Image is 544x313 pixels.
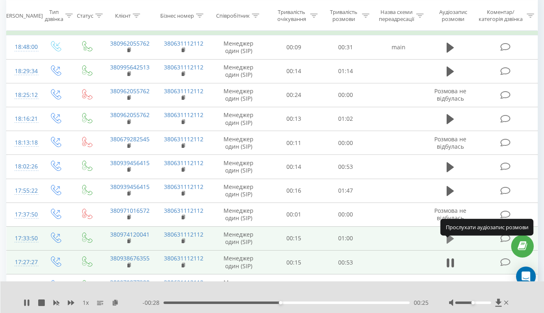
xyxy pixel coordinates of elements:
a: 380631112112 [164,87,203,95]
a: 380962055762 [110,39,150,47]
div: Статус [77,12,93,19]
a: 380971016572 [110,207,150,214]
td: Менеджер один (SIP) [210,107,267,131]
div: 18:16:21 [15,111,31,127]
div: Accessibility label [471,301,475,304]
td: Менеджер один (SIP) [210,226,267,250]
span: 00:25 [414,299,429,307]
span: - 00:28 [143,299,164,307]
td: 00:00 [320,203,371,226]
td: 00:13 [268,107,320,131]
div: 17:37:50 [15,207,31,223]
a: 380631112112 [164,111,203,119]
div: Співробітник [216,12,250,19]
td: 00:16 [268,179,320,203]
td: 00:09 [320,274,371,298]
td: 00:24 [268,83,320,107]
td: Менеджер один (SIP) [210,131,267,155]
a: 380962055762 [110,87,150,95]
span: Розмова не відбулась [434,135,466,150]
td: 00:15 [268,251,320,274]
td: main [371,35,425,59]
td: 00:09 [268,35,320,59]
td: 01:00 [320,226,371,250]
div: 18:13:18 [15,135,31,151]
div: 17:33:50 [15,230,31,246]
div: 18:29:34 [15,63,31,79]
div: Тривалість розмови [327,9,360,23]
div: 18:25:12 [15,87,31,103]
td: Менеджер один (SIP) [210,274,267,298]
div: 18:02:26 [15,159,31,175]
a: 380631112112 [164,254,203,262]
a: 380631112112 [164,230,203,238]
span: Розмова не відбулась [434,87,466,102]
td: 00:08 [268,274,320,298]
td: 00:15 [268,226,320,250]
a: 380679282545 [110,135,150,143]
a: 380938676355 [110,254,150,262]
td: 00:00 [320,83,371,107]
td: Менеджер один (SIP) [210,179,267,203]
td: Менеджер один (SIP) [210,59,267,83]
a: 380631112112 [164,135,203,143]
td: Менеджер один (SIP) [210,251,267,274]
td: 01:02 [320,107,371,131]
a: 380631112112 [164,278,203,286]
a: 380631112112 [164,183,203,191]
td: 00:00 [320,131,371,155]
div: Тип дзвінка [45,9,63,23]
td: 01:47 [320,179,371,203]
td: 00:53 [320,251,371,274]
a: 380939456415 [110,159,150,167]
a: 380631112112 [164,207,203,214]
td: 00:01 [268,203,320,226]
div: 17:19:58 [15,278,31,294]
div: 18:48:00 [15,39,31,55]
div: Назва схеми переадресації [379,9,414,23]
span: Розмова не відбулась [434,207,466,222]
a: 380631112112 [164,159,203,167]
div: Accessibility label [279,301,282,304]
div: Open Intercom Messenger [516,267,536,286]
a: 380962055762 [110,111,150,119]
td: Менеджер один (SIP) [210,35,267,59]
div: Коментар/категорія дзвінка [477,9,525,23]
td: 00:11 [268,131,320,155]
a: 380970877388 [110,278,150,286]
div: Бізнес номер [160,12,194,19]
td: 00:14 [268,155,320,179]
td: Менеджер один (SIP) [210,155,267,179]
a: 380631112112 [164,63,203,71]
div: Клієнт [115,12,131,19]
a: 380995642513 [110,63,150,71]
div: [PERSON_NAME] [1,12,43,19]
a: 380974120041 [110,230,150,238]
div: 17:55:22 [15,183,31,199]
div: Аудіозапис розмови [433,9,473,23]
td: 01:14 [320,59,371,83]
div: Прослухати аудіозапис розмови [440,219,534,235]
td: Менеджер один (SIP) [210,83,267,107]
td: 00:53 [320,155,371,179]
span: 1 x [83,299,89,307]
a: 380939456415 [110,183,150,191]
a: 380631112112 [164,39,203,47]
td: Менеджер один (SIP) [210,203,267,226]
td: 00:14 [268,59,320,83]
div: 17:27:27 [15,254,31,270]
td: 00:31 [320,35,371,59]
div: Тривалість очікування [275,9,308,23]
